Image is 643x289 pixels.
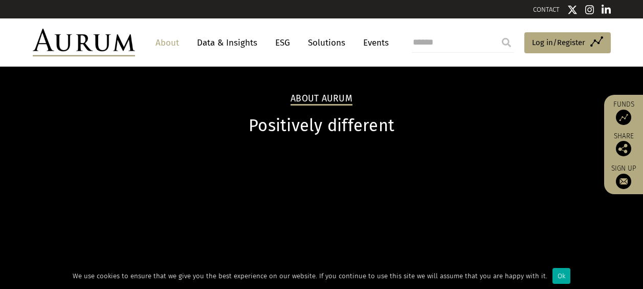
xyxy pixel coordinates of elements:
img: Linkedin icon [602,5,611,15]
img: Access Funds [616,110,631,125]
a: Funds [609,100,638,125]
a: ESG [270,33,295,52]
a: Events [358,33,389,52]
h2: About Aurum [291,93,352,106]
span: Log in/Register [532,36,585,49]
a: Data & Insights [192,33,262,52]
img: Aurum [33,29,135,56]
div: Share [609,133,638,156]
input: Submit [496,32,517,53]
img: Twitter icon [567,5,578,15]
a: CONTACT [533,6,560,13]
a: About [150,33,184,52]
img: Instagram icon [585,5,594,15]
img: Share this post [616,141,631,156]
a: Sign up [609,164,638,189]
div: Ok [552,268,570,284]
a: Log in/Register [524,32,611,54]
img: Sign up to our newsletter [616,174,631,189]
a: Solutions [303,33,350,52]
h1: Positively different [33,116,611,136]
